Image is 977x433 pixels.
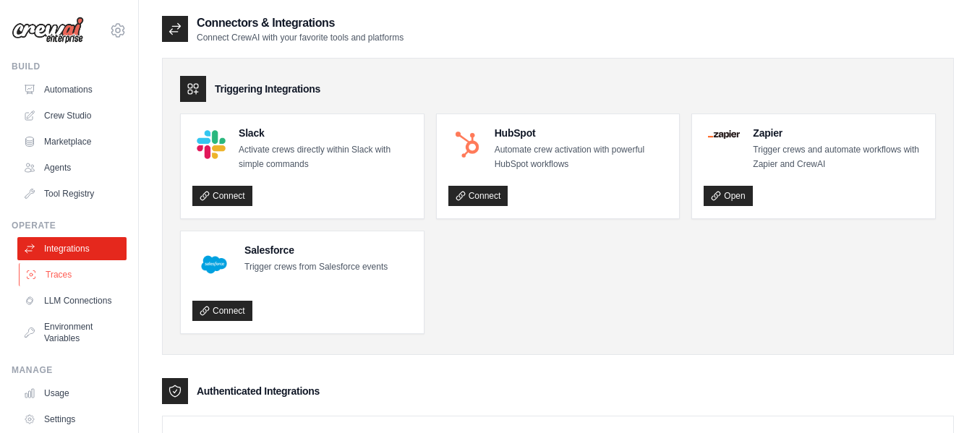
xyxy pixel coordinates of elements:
[453,130,482,159] img: HubSpot Logo
[708,130,740,139] img: Zapier Logo
[12,17,84,44] img: Logo
[17,237,127,260] a: Integrations
[197,130,226,159] img: Slack Logo
[197,14,404,32] h2: Connectors & Integrations
[197,247,231,282] img: Salesforce Logo
[215,82,320,96] h3: Triggering Integrations
[197,32,404,43] p: Connect CrewAI with your favorite tools and platforms
[17,78,127,101] a: Automations
[17,289,127,312] a: LLM Connections
[17,156,127,179] a: Agents
[448,186,508,206] a: Connect
[753,143,923,171] p: Trigger crews and automate workflows with Zapier and CrewAI
[19,263,128,286] a: Traces
[495,143,668,171] p: Automate crew activation with powerful HubSpot workflows
[17,182,127,205] a: Tool Registry
[192,301,252,321] a: Connect
[239,126,412,140] h4: Slack
[495,126,668,140] h4: HubSpot
[244,260,388,275] p: Trigger crews from Salesforce events
[197,384,320,398] h3: Authenticated Integrations
[17,408,127,431] a: Settings
[12,61,127,72] div: Build
[17,315,127,350] a: Environment Variables
[753,126,923,140] h4: Zapier
[17,104,127,127] a: Crew Studio
[12,220,127,231] div: Operate
[192,186,252,206] a: Connect
[704,186,752,206] a: Open
[17,130,127,153] a: Marketplace
[17,382,127,405] a: Usage
[239,143,412,171] p: Activate crews directly within Slack with simple commands
[244,243,388,257] h4: Salesforce
[12,364,127,376] div: Manage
